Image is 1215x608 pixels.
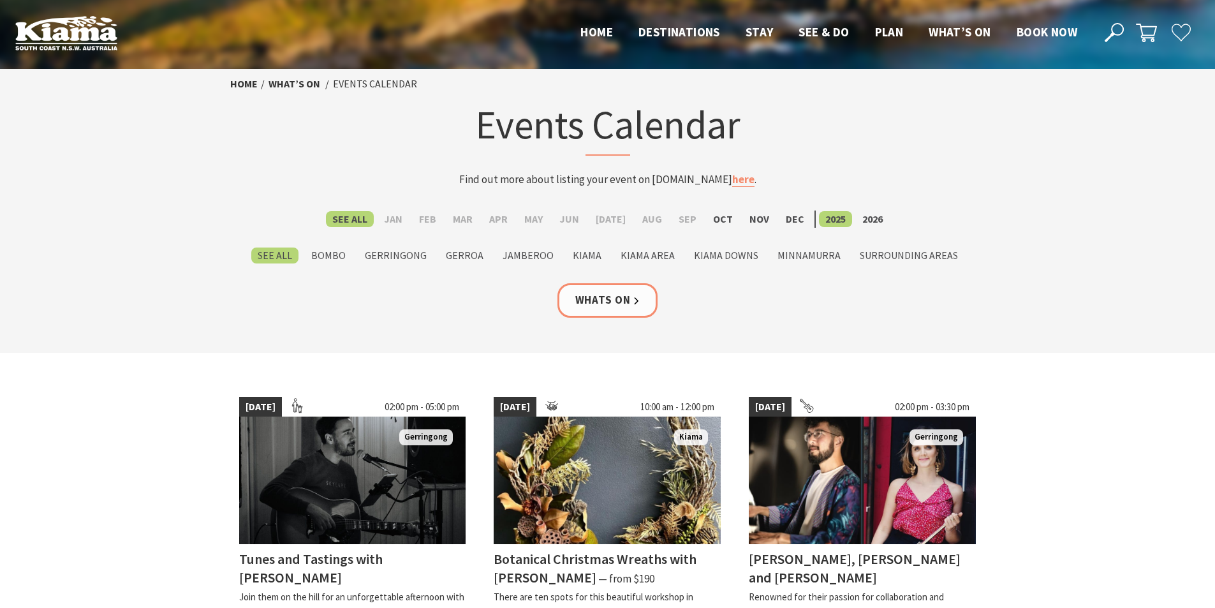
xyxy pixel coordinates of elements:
span: ⁠— from $190 [598,572,654,586]
span: Gerringong [399,429,453,445]
label: Aug [636,211,668,227]
label: Bombo [305,248,352,263]
label: Kiama Downs [688,248,765,263]
label: Kiama [566,248,608,263]
label: [DATE] [589,211,632,227]
span: Gerringong [909,429,963,445]
h4: Tunes and Tastings with [PERSON_NAME] [239,550,383,586]
img: Botanical Wreath [494,417,721,544]
span: See & Do [799,24,849,40]
img: Man playing piano and woman holding flute [749,417,976,544]
a: What’s On [269,77,320,91]
label: Apr [483,211,514,227]
label: Oct [707,211,739,227]
h1: Events Calendar [358,99,858,156]
li: Events Calendar [333,76,417,93]
label: Gerringong [358,248,433,263]
label: Nov [743,211,776,227]
h4: Botanical Christmas Wreaths with [PERSON_NAME] [494,550,696,586]
label: Dec [779,211,811,227]
span: [DATE] [239,397,282,417]
label: Surrounding Areas [853,248,964,263]
label: Kiama Area [614,248,681,263]
span: Destinations [638,24,720,40]
span: Kiama [674,429,708,445]
span: 10:00 am - 12:00 pm [634,397,721,417]
label: Mar [446,211,479,227]
img: Matt Dundas [239,417,466,544]
span: Home [580,24,613,40]
label: Sep [672,211,703,227]
span: [DATE] [749,397,792,417]
span: 02:00 pm - 05:00 pm [378,397,466,417]
a: here [732,172,755,187]
label: 2025 [819,211,852,227]
label: Minnamurra [771,248,847,263]
p: Find out more about listing your event on [DOMAIN_NAME] . [358,171,858,188]
img: Kiama Logo [15,15,117,50]
h4: [PERSON_NAME], [PERSON_NAME] and [PERSON_NAME] [749,550,961,586]
a: Whats On [557,283,658,317]
a: Home [230,77,258,91]
label: Jamberoo [496,248,560,263]
span: Book now [1017,24,1077,40]
span: Plan [875,24,904,40]
span: Stay [746,24,774,40]
label: Gerroa [439,248,490,263]
span: [DATE] [494,397,536,417]
label: Feb [413,211,443,227]
label: May [518,211,549,227]
label: 2026 [856,211,889,227]
span: 02:00 pm - 03:30 pm [888,397,976,417]
span: What’s On [929,24,991,40]
label: See All [326,211,374,227]
label: Jan [378,211,409,227]
label: See All [251,248,298,263]
nav: Main Menu [568,22,1090,43]
label: Jun [553,211,585,227]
